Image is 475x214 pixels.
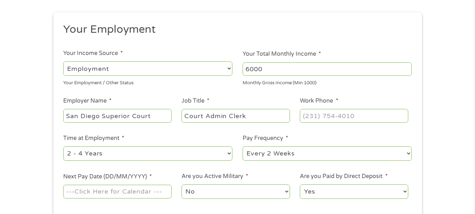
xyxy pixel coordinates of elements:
label: Work Phone [300,97,338,105]
label: Job Title [182,97,209,105]
input: Cashier [182,109,290,122]
div: Monthly Gross Income (Min 1000) [243,77,412,87]
label: Are you Paid by Direct Deposit [300,173,387,180]
div: Your Employment / Other Status [63,77,232,87]
label: Your Income Source [63,50,123,57]
input: 1800 [243,62,412,76]
label: Time at Employment [63,135,124,142]
label: Pay Frequency [243,135,288,142]
label: Next Pay Date (DD/MM/YYYY) [63,173,152,181]
label: Are you Active Military [182,173,248,180]
input: Walmart [63,109,171,122]
label: Employer Name [63,97,112,105]
label: Your Total Monthly Income [243,50,321,58]
input: (231) 754-4010 [300,109,408,122]
input: ---Click Here for Calendar --- [63,185,171,198]
h2: Your Employment [63,23,406,37]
